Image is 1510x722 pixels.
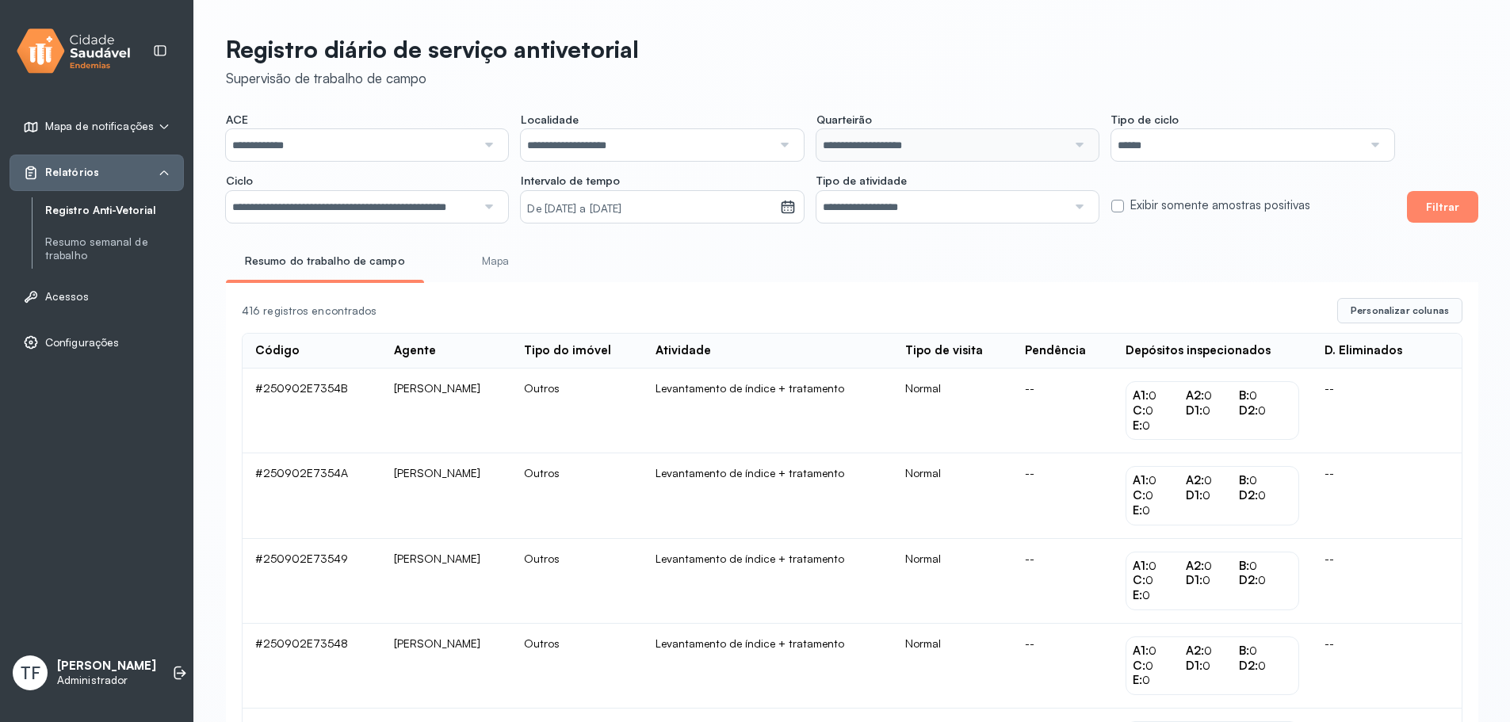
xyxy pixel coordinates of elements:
p: [PERSON_NAME] [57,659,156,674]
span: D1: [1186,572,1202,587]
span: A1: [1133,472,1149,487]
div: Pendência [1025,343,1086,358]
td: -- [1012,539,1113,624]
span: Mapa de notificações [45,120,154,133]
td: #250902E7354B [243,369,381,453]
img: logo.svg [17,25,131,77]
a: Resumo do trabalho de campo [226,248,424,274]
a: Resumo semanal de trabalho [45,235,184,262]
span: E: [1133,672,1142,687]
a: Acessos [23,288,170,304]
td: Normal [893,369,1013,453]
div: 0 [1239,644,1292,659]
span: C: [1133,572,1145,587]
span: B: [1239,643,1249,658]
span: C: [1133,658,1145,673]
span: A1: [1133,643,1149,658]
a: Registro Anti-Vetorial [45,204,184,217]
span: A2: [1186,643,1204,658]
span: A2: [1186,558,1204,573]
div: 0 [1239,488,1292,503]
span: A1: [1133,558,1149,573]
span: E: [1133,502,1142,518]
span: B: [1239,472,1249,487]
a: Resumo semanal de trabalho [45,232,184,265]
span: C: [1133,403,1145,418]
span: Tipo de atividade [816,174,907,188]
span: Quarteirão [816,113,872,127]
p: Administrador [57,674,156,687]
td: #250902E73549 [243,539,381,624]
td: -- [1312,369,1432,453]
span: Ciclo [226,174,253,188]
span: B: [1239,558,1249,573]
div: 0 [1186,644,1239,659]
div: 0 [1186,573,1239,588]
div: 0 [1186,473,1239,488]
td: Levantamento de índice + tratamento [643,539,893,624]
div: 0 [1133,503,1186,518]
div: 0 [1133,418,1186,434]
span: A1: [1133,388,1149,403]
label: Exibir somente amostras positivas [1130,198,1310,213]
td: Levantamento de índice + tratamento [643,624,893,709]
p: Registro diário de serviço antivetorial [226,35,639,63]
td: #250902E7354A [243,453,381,538]
div: 0 [1133,659,1186,674]
span: A2: [1186,472,1204,487]
div: Agente [394,343,436,358]
td: -- [1312,624,1432,709]
div: 0 [1186,388,1239,403]
td: Levantamento de índice + tratamento [643,369,893,453]
span: D1: [1186,658,1202,673]
div: 0 [1133,573,1186,588]
td: -- [1012,624,1113,709]
span: D2: [1239,658,1258,673]
td: Outros [511,539,643,624]
td: Outros [511,624,643,709]
span: Intervalo de tempo [521,174,620,188]
span: D1: [1186,403,1202,418]
div: Depósitos inspecionados [1126,343,1271,358]
td: #250902E73548 [243,624,381,709]
span: D2: [1239,487,1258,502]
div: 0 [1239,559,1292,574]
span: Acessos [45,290,89,304]
div: 0 [1239,473,1292,488]
a: Configurações [23,334,170,350]
div: 0 [1239,573,1292,588]
td: Outros [511,453,643,538]
td: -- [1012,453,1113,538]
span: D1: [1186,487,1202,502]
span: TF [21,663,40,683]
td: [PERSON_NAME] [381,624,511,709]
td: [PERSON_NAME] [381,369,511,453]
span: ACE [226,113,248,127]
div: 0 [1133,559,1186,574]
button: Personalizar colunas [1337,298,1462,323]
div: Tipo do imóvel [524,343,611,358]
div: 0 [1186,488,1239,503]
small: De [DATE] a [DATE] [527,201,773,217]
span: Tipo de ciclo [1111,113,1179,127]
div: Código [255,343,300,358]
button: Filtrar [1407,191,1478,223]
td: Outros [511,369,643,453]
div: 0 [1239,403,1292,418]
td: -- [1312,539,1432,624]
span: Localidade [521,113,579,127]
div: Atividade [656,343,711,358]
span: Personalizar colunas [1351,304,1449,317]
span: A2: [1186,388,1204,403]
div: Supervisão de trabalho de campo [226,70,639,86]
td: Normal [893,453,1013,538]
td: [PERSON_NAME] [381,539,511,624]
span: E: [1133,418,1142,433]
div: 0 [1133,488,1186,503]
div: 0 [1186,659,1239,674]
div: D. Eliminados [1325,343,1402,358]
div: 0 [1186,403,1239,418]
div: Tipo de visita [905,343,983,358]
span: D2: [1239,403,1258,418]
div: 0 [1239,388,1292,403]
